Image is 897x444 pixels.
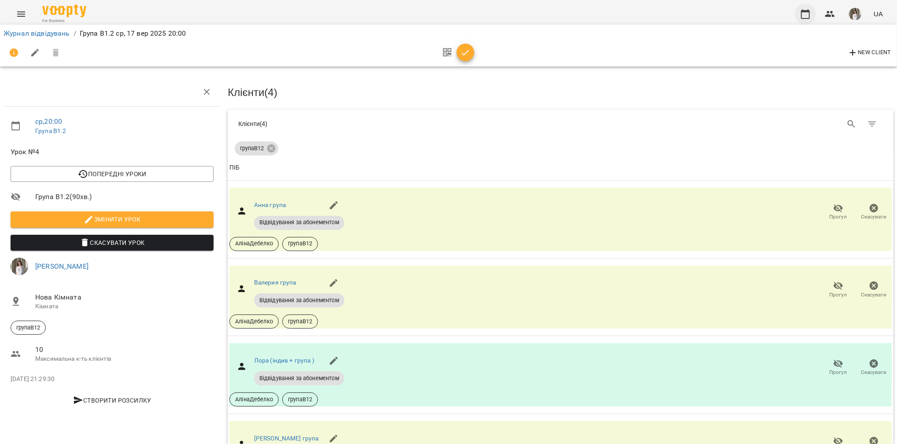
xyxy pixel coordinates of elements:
span: групаВ12 [283,318,317,326]
button: Фільтр [862,114,883,135]
span: Урок №4 [11,147,214,157]
span: UA [874,9,883,18]
a: Анна група [254,201,286,208]
div: групаВ12 [235,141,278,155]
span: групаВ12 [283,240,317,248]
button: New Client [845,46,893,60]
div: Table Toolbar [228,110,893,138]
span: Група В1.2 ( 90 хв. ) [35,192,214,202]
span: Прогул [830,369,847,376]
button: Menu [11,4,32,25]
button: Змінити урок [11,211,214,227]
a: Група В1.2 [35,127,66,134]
span: Прогул [830,291,847,299]
button: Прогул [820,355,856,380]
span: Відвідування за абонементом [254,296,344,304]
p: Кімната [35,302,214,311]
a: Лора (індив + група ) [254,357,314,364]
span: Прогул [830,213,847,221]
span: Змінити урок [18,214,207,225]
a: Валерия група [254,279,296,286]
span: Скасувати Урок [18,237,207,248]
span: групаВ12 [283,396,317,403]
button: Прогул [820,200,856,225]
span: групаВ12 [11,324,45,332]
span: New Client [848,48,891,58]
button: Попередні уроки [11,166,214,182]
span: Скасувати [861,291,887,299]
button: Скасувати [856,277,892,302]
button: Прогул [820,277,856,302]
a: ср , 20:00 [35,117,62,126]
button: Search [841,114,862,135]
span: АлінаДебелко [230,396,278,403]
span: Скасувати [861,213,887,221]
p: [DATE] 21:29:30 [11,375,214,384]
button: UA [870,6,886,22]
span: АлінаДебелко [230,240,278,248]
p: Максимальна к-ть клієнтів [35,355,214,363]
div: Sort [229,163,240,173]
div: Клієнти ( 4 ) [238,119,554,128]
span: ПІБ [229,163,892,173]
div: групаВ12 [11,321,46,335]
span: For Business [42,18,86,24]
button: Скасувати [856,200,892,225]
span: Відвідування за абонементом [254,374,344,382]
img: 364895220a4789552a8225db6642e1db.jpeg [849,8,861,20]
img: Voopty Logo [42,4,86,17]
span: 10 [35,344,214,355]
span: Відвідування за абонементом [254,218,344,226]
span: групаВ12 [235,144,269,152]
nav: breadcrumb [4,28,893,39]
span: Створити розсилку [14,395,210,406]
span: Скасувати [861,369,887,376]
img: 364895220a4789552a8225db6642e1db.jpeg [11,258,28,275]
button: Скасувати [856,355,892,380]
a: [PERSON_NAME] група [254,435,319,442]
span: Попередні уроки [18,169,207,179]
span: Нова Кімната [35,292,214,303]
button: Скасувати Урок [11,235,214,251]
div: ПІБ [229,163,240,173]
p: Група В1.2 ср, 17 вер 2025 20:00 [80,28,186,39]
h3: Клієнти ( 4 ) [228,87,893,98]
span: АлінаДебелко [230,318,278,326]
li: / [74,28,76,39]
a: Журнал відвідувань [4,29,70,37]
a: [PERSON_NAME] [35,262,89,270]
button: Створити розсилку [11,392,214,408]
